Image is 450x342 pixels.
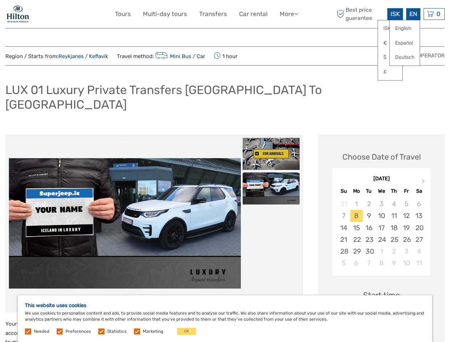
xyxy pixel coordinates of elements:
[350,245,363,257] div: Choose Monday, September 29th, 2025
[335,6,386,22] span: Best price guarantee
[363,234,375,245] div: Choose Tuesday, September 23rd, 2025
[375,222,388,234] div: Choose Wednesday, September 17th, 2025
[335,198,428,269] div: month 2025-09
[388,245,400,257] div: Choose Thursday, October 2nd, 2025
[406,8,420,20] div: EN
[243,138,300,170] img: d17cabca94be4cdf9a944f0c6cf5d444_slider_thumbnail.jpg
[337,186,350,196] div: Su
[143,9,187,19] a: Multi-day tours
[375,234,388,245] div: Choose Wednesday, September 24th, 2025
[337,198,350,210] div: Not available Sunday, August 31st, 2025
[388,257,400,269] div: Choose Thursday, October 9th, 2025
[378,22,402,35] a: ISK
[390,51,420,64] a: Deutsch
[413,210,425,222] div: Choose Saturday, September 13th, 2025
[337,234,350,245] div: Choose Sunday, September 21st, 2025
[400,234,413,245] div: Choose Friday, September 26th, 2025
[400,186,413,196] div: Fr
[107,328,126,335] label: Statistics
[5,83,445,112] h1: LUX 01 Luxury Private Transfers [GEOGRAPHIC_DATA] To [GEOGRAPHIC_DATA]
[418,177,430,188] button: Next Month
[239,9,268,19] a: Car rental
[143,328,163,335] label: Marketing
[413,257,425,269] div: Choose Saturday, October 11th, 2025
[5,5,30,23] img: 1846-e7c6c28a-36f7-44b6-aaf6-bfd1581794f2_logo_small.jpg
[388,198,400,210] div: Not available Thursday, September 4th, 2025
[350,186,363,196] div: Mo
[199,9,227,19] a: Transfers
[378,51,402,64] a: $
[337,222,350,234] div: Choose Sunday, September 14th, 2025
[350,198,363,210] div: Not available Monday, September 1st, 2025
[154,53,205,59] a: Mini Bus / Car
[350,210,363,222] div: Choose Monday, September 8th, 2025
[350,234,363,245] div: Choose Monday, September 22nd, 2025
[5,53,108,60] span: Region / Starts from:
[363,222,375,234] div: Choose Tuesday, September 16th, 2025
[337,257,350,269] div: Choose Sunday, October 5th, 2025
[375,198,388,210] div: Not available Wednesday, September 3rd, 2025
[378,37,402,50] a: €
[435,10,441,17] span: 0
[375,186,388,196] div: We
[375,245,388,257] div: Choose Wednesday, October 1st, 2025
[337,210,350,222] div: Not available Sunday, September 7th, 2025
[342,151,421,162] div: Choose Date of Travel
[332,175,430,183] div: [DATE]
[363,245,375,257] div: Choose Tuesday, September 30th, 2025
[177,328,196,335] button: OK
[10,12,81,18] p: We're away right now. Please check back later!
[375,210,388,222] div: Choose Wednesday, September 10th, 2025
[363,198,375,210] div: Not available Tuesday, September 2nd, 2025
[34,328,49,335] label: Needed
[350,257,363,269] div: Choose Monday, October 6th, 2025
[400,198,413,210] div: Not available Friday, September 5th, 2025
[214,51,238,61] span: 1 hour
[66,328,91,335] label: Preferences
[363,290,400,301] div: Start time
[350,222,363,234] div: Choose Monday, September 15th, 2025
[400,245,413,257] div: Choose Friday, October 3rd, 2025
[388,210,400,222] div: Choose Thursday, September 11th, 2025
[82,11,90,20] button: Open LiveChat chat widget
[115,9,131,19] a: Tours
[378,66,402,78] a: £
[413,186,425,196] div: Sa
[390,10,400,17] span: ISK
[388,234,400,245] div: Choose Thursday, September 25th, 2025
[58,53,108,59] a: Reykjanes / Keflavík
[9,158,241,289] img: 16fb447c7d50440eaa484c9a0dbf045b_main_slider.jpeg
[375,257,388,269] div: Choose Wednesday, October 8th, 2025
[117,51,205,61] span: Travel method:
[390,22,420,35] a: English
[400,210,413,222] div: Choose Friday, September 12th, 2025
[400,257,413,269] div: Choose Friday, October 10th, 2025
[243,172,300,204] img: 16fb447c7d50440eaa484c9a0dbf045b_slider_thumbnail.jpeg
[413,234,425,245] div: Choose Saturday, September 27th, 2025
[280,9,298,19] a: More
[337,245,350,257] div: Choose Sunday, September 28th, 2025
[413,198,425,210] div: Not available Saturday, September 6th, 2025
[390,37,420,50] a: Español
[388,222,400,234] div: Choose Thursday, September 18th, 2025
[388,186,400,196] div: Th
[400,222,413,234] div: Choose Friday, September 19th, 2025
[363,210,375,222] div: Choose Tuesday, September 9th, 2025
[363,257,375,269] div: Choose Tuesday, October 7th, 2025
[413,245,425,257] div: Choose Saturday, October 4th, 2025
[25,302,425,309] h5: This website uses cookies
[413,222,425,234] div: Choose Saturday, September 20th, 2025
[363,186,375,196] div: Tu
[18,295,432,342] div: We use cookies to personalise content and ads, to provide social media features and to analyse ou...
